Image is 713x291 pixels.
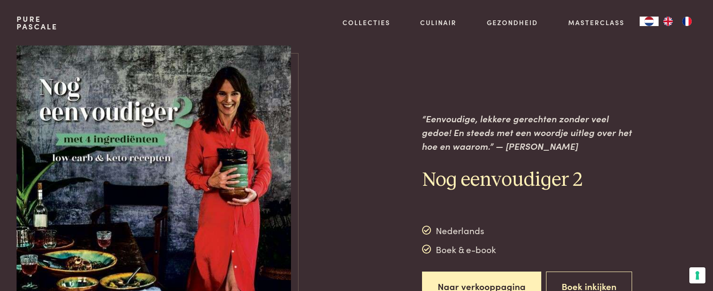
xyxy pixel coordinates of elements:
button: Uw voorkeuren voor toestemming voor trackingtechnologieën [689,267,705,283]
a: NL [640,17,659,26]
div: Boek & e-book [422,242,496,256]
a: Culinair [420,18,457,27]
p: “Eenvoudige, lekkere gerechten zonder veel gedoe! En steeds met een woordje uitleg over het hoe e... [422,112,639,153]
a: PurePascale [17,15,58,30]
a: Gezondheid [487,18,538,27]
a: EN [659,17,678,26]
h2: Nog eenvoudiger 2 [422,168,639,193]
div: Language [640,17,659,26]
a: FR [678,17,696,26]
div: Nederlands [422,223,496,237]
aside: Language selected: Nederlands [640,17,696,26]
ul: Language list [659,17,696,26]
a: Masterclass [568,18,625,27]
a: Collecties [343,18,390,27]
